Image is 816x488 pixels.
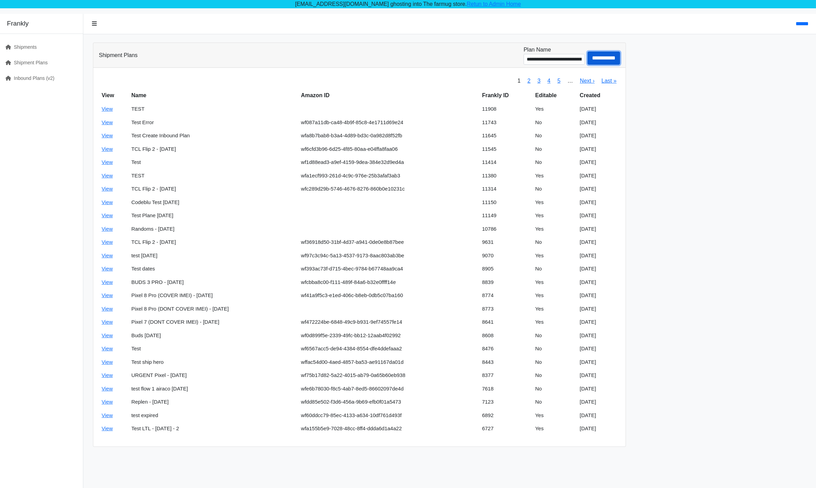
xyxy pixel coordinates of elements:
td: [DATE] [577,289,620,302]
td: 11149 [479,209,533,222]
td: wf472224be-6848-49c9-b931-9ef74557fe14 [298,315,479,329]
td: Pixel 8 Pro (COVER IMEI) - [DATE] [129,289,298,302]
td: 7123 [479,395,533,409]
a: View [102,106,113,112]
td: No [533,116,577,129]
td: [DATE] [577,395,620,409]
td: No [533,156,577,169]
td: 9070 [479,249,533,263]
td: Codeblu Test [DATE] [129,196,298,209]
td: 9631 [479,236,533,249]
td: URGENT Pixel - [DATE] [129,369,298,382]
th: View [99,89,129,102]
td: wf0d899f5e-2339-49fc-bb12-12aab4f02992 [298,329,479,342]
td: 8377 [479,369,533,382]
td: Test Error [129,116,298,129]
nav: pager [514,73,620,89]
td: Replen - [DATE] [129,395,298,409]
td: Test Create Inbound Plan [129,129,298,142]
td: [DATE] [577,382,620,396]
th: Frankly ID [479,89,533,102]
td: wfa1ecf993-261d-4c9c-976e-25b3afaf3ab3 [298,169,479,183]
td: [DATE] [577,169,620,183]
td: [DATE] [577,116,620,129]
a: 3 [537,78,541,84]
td: [DATE] [577,276,620,289]
td: wfa8b7bab8-b3a4-4d89-bd3c-0a982d8f52fb [298,129,479,142]
span: … [564,73,576,89]
td: No [533,142,577,156]
td: 11545 [479,142,533,156]
td: wfdd85e502-f3d6-456a-9b69-efb0f01a5473 [298,395,479,409]
td: TEST [129,169,298,183]
a: View [102,239,113,245]
td: Test Plane [DATE] [129,209,298,222]
span: 1 [514,73,524,89]
a: View [102,266,113,271]
td: wf60ddcc79-85ec-4133-a634-10df761d493f [298,409,479,422]
td: [DATE] [577,315,620,329]
td: No [533,129,577,142]
td: wf6cfd3b96-6d25-4f85-80aa-e04ffa8faa06 [298,142,479,156]
td: Yes [533,209,577,222]
td: Buds [DATE] [129,329,298,342]
td: 11150 [479,196,533,209]
td: 6727 [479,422,533,435]
td: [DATE] [577,209,620,222]
td: 8641 [479,315,533,329]
td: Yes [533,409,577,422]
td: Randoms - [DATE] [129,222,298,236]
a: Retun to Admin Home [467,1,521,7]
td: Test ship hero [129,356,298,369]
td: [DATE] [577,422,620,435]
a: View [102,199,113,205]
a: View [102,372,113,378]
td: wf97c3c94c-5a13-4537-9173-8aac803ab3be [298,249,479,263]
td: 10786 [479,222,533,236]
td: 8774 [479,289,533,302]
td: wf75b17d82-5a22-4015-ab79-0a65b60eb938 [298,369,479,382]
td: wf087a11db-ca48-4b9f-85c8-4e1711d69e24 [298,116,479,129]
a: View [102,386,113,392]
td: Test dates [129,262,298,276]
td: TCL Flip 2 - [DATE] [129,182,298,196]
td: [DATE] [577,222,620,236]
a: View [102,252,113,258]
td: Yes [533,289,577,302]
a: Next › [580,78,595,84]
td: TEST [129,102,298,116]
td: 8476 [479,342,533,356]
th: Name [129,89,298,102]
a: View [102,279,113,285]
td: [DATE] [577,342,620,356]
th: Amazon ID [298,89,479,102]
th: Editable [533,89,577,102]
td: No [533,182,577,196]
td: [DATE] [577,102,620,116]
td: No [533,382,577,396]
td: No [533,342,577,356]
td: Yes [533,302,577,316]
td: Yes [533,315,577,329]
td: No [533,262,577,276]
td: Test LTL - [DATE] - 2 [129,422,298,435]
td: wf6567acc5-de94-4384-8554-dfe4ddefaaa2 [298,342,479,356]
a: View [102,359,113,365]
a: View [102,306,113,312]
td: wf1d88ead3-a9ef-4159-9dea-384e32d9ed4a [298,156,479,169]
td: [DATE] [577,182,620,196]
td: 11645 [479,129,533,142]
a: View [102,132,113,138]
td: Yes [533,222,577,236]
a: View [102,173,113,178]
td: [DATE] [577,196,620,209]
td: Yes [533,422,577,435]
a: 4 [547,78,551,84]
td: 11908 [479,102,533,116]
a: View [102,332,113,338]
td: Yes [533,249,577,263]
td: wffac54d00-4aed-4857-ba53-ae91167da01d [298,356,479,369]
a: View [102,226,113,232]
td: No [533,369,577,382]
td: TCL Flip 2 - [DATE] [129,236,298,249]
